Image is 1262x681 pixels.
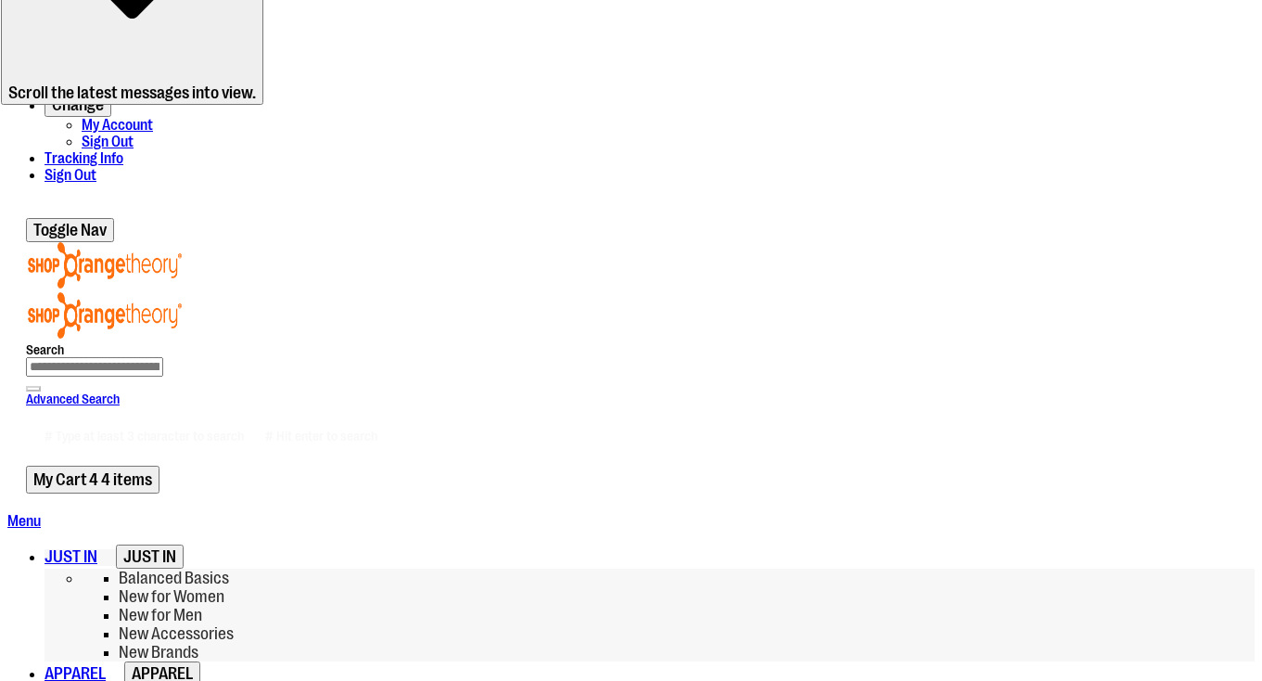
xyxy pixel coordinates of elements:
[52,96,104,114] span: Change
[45,429,244,443] span: # Type at least 3 character to search
[7,513,41,530] a: Menu
[26,242,184,289] img: Shop Orangetheory
[45,150,123,167] a: Tracking Info
[119,606,202,624] span: New for Men
[26,386,41,392] button: Search
[45,93,111,117] button: Account menu
[7,24,1255,61] div: Promotional banner
[26,292,184,339] img: Shop Orangetheory
[45,167,96,184] a: Sign Out
[709,24,752,41] a: Details
[26,392,120,406] a: Advanced Search
[45,547,97,566] span: JUST IN
[101,470,152,489] span: 4
[119,569,229,587] span: Balanced Basics
[119,643,198,662] span: New Brands
[119,624,234,643] span: New Accessories
[123,547,176,566] span: JUST IN
[119,587,224,606] span: New for Women
[8,84,256,102] span: Scroll the latest messages into view.
[26,342,64,357] span: Search
[33,470,87,489] span: My Cart
[265,429,377,443] span: # Hit enter to search
[113,470,152,489] span: items
[82,134,134,150] a: Sign Out
[89,470,98,489] span: 4
[82,117,153,134] a: My Account
[26,466,159,494] button: My Cart 4 items
[33,221,107,239] span: Toggle Nav
[510,24,752,41] p: FREE Shipping, orders over $150.
[26,218,114,242] button: Toggle Nav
